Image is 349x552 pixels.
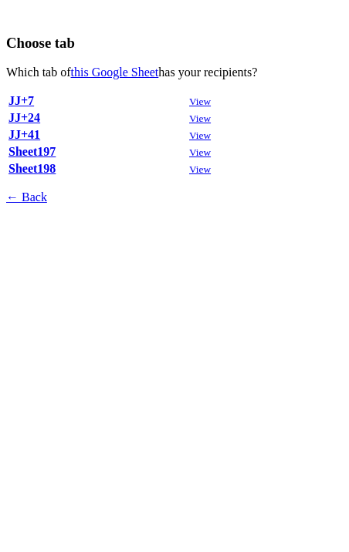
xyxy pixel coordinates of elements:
[189,146,211,158] small: View
[8,162,56,175] a: Sheet198
[8,128,40,141] a: JJ+41
[189,130,211,141] small: View
[189,145,211,158] a: View
[189,94,211,107] a: View
[189,111,211,124] a: View
[8,145,56,158] a: Sheet197
[189,162,211,175] a: View
[71,66,159,79] a: this Google Sheet
[6,35,343,52] h3: Choose tab
[189,113,211,124] small: View
[189,163,211,175] small: View
[8,111,40,124] a: JJ+24
[189,96,211,107] small: View
[6,66,343,79] p: Which tab of has your recipients?
[8,94,34,107] a: JJ+7
[6,190,47,204] a: ← Back
[189,128,211,141] a: View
